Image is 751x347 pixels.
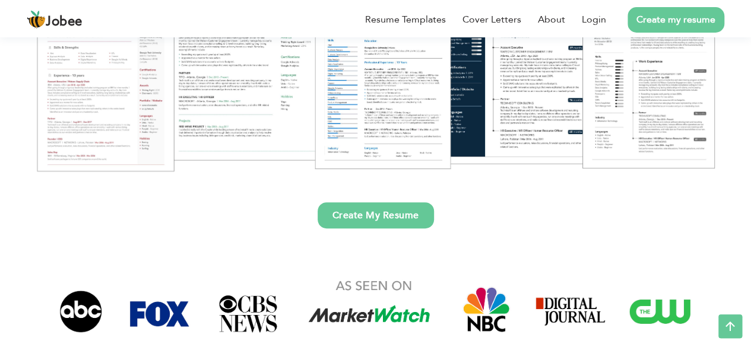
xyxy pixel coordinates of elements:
a: Login [582,12,606,27]
a: About [538,12,565,27]
a: Jobee [27,10,83,29]
a: Create my resume [628,7,724,33]
a: Resume Templates [365,12,446,27]
img: jobee.io [27,10,46,29]
a: Create My Resume [318,202,434,228]
a: Cover Letters [462,12,521,27]
span: Jobee [46,15,83,28]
